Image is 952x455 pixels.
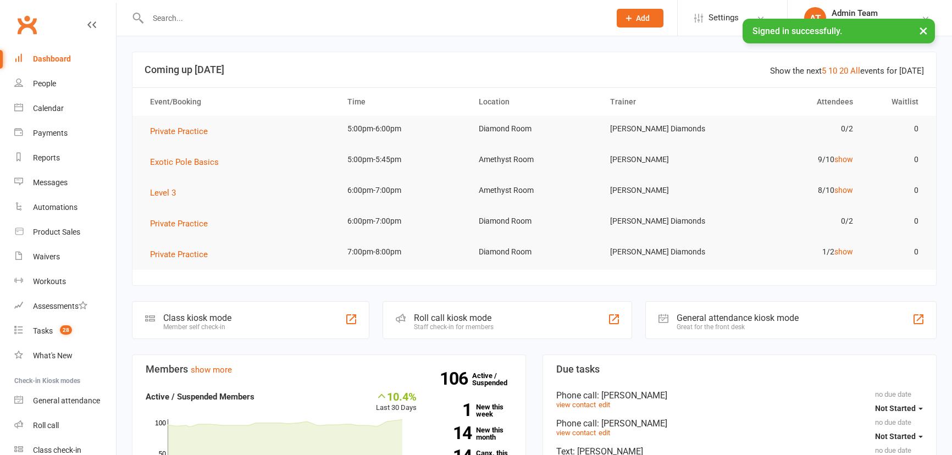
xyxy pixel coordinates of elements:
[875,432,916,441] span: Not Started
[414,313,494,323] div: Roll call kiosk mode
[822,66,826,76] a: 5
[600,88,732,116] th: Trainer
[140,88,337,116] th: Event/Booking
[556,401,596,409] a: view contact
[600,116,732,142] td: [PERSON_NAME] Diamonds
[469,208,600,234] td: Diamond Room
[14,294,116,319] a: Assessments
[145,10,602,26] input: Search...
[469,88,600,116] th: Location
[33,277,66,286] div: Workouts
[150,217,215,230] button: Private Practice
[472,364,521,395] a: 106Active / Suspended
[863,116,929,142] td: 0
[163,313,231,323] div: Class kiosk mode
[617,9,663,27] button: Add
[376,390,417,414] div: Last 30 Days
[469,177,600,203] td: Amethyst Room
[732,147,863,173] td: 9/10
[150,219,208,229] span: Private Practice
[433,402,472,418] strong: 1
[337,177,469,203] td: 6:00pm-7:00pm
[14,146,116,170] a: Reports
[469,147,600,173] td: Amethyst Room
[556,418,923,429] div: Phone call
[14,121,116,146] a: Payments
[150,186,184,199] button: Level 3
[556,390,923,401] div: Phone call
[33,446,81,454] div: Class check-in
[597,418,667,429] span: : [PERSON_NAME]
[150,249,208,259] span: Private Practice
[33,203,78,212] div: Automations
[914,19,933,42] button: ×
[14,71,116,96] a: People
[834,247,853,256] a: show
[832,18,885,28] div: Diamond Dance
[600,177,732,203] td: [PERSON_NAME]
[863,208,929,234] td: 0
[150,125,215,138] button: Private Practice
[600,239,732,265] td: [PERSON_NAME] Diamonds
[33,396,100,405] div: General attendance
[33,252,60,261] div: Waivers
[597,390,667,401] span: : [PERSON_NAME]
[709,5,739,30] span: Settings
[752,26,842,36] span: Signed in successfully.
[14,47,116,71] a: Dashboard
[863,177,929,203] td: 0
[14,389,116,413] a: General attendance kiosk mode
[33,302,87,310] div: Assessments
[150,188,176,198] span: Level 3
[804,7,826,29] div: AT
[14,269,116,294] a: Workouts
[33,54,71,63] div: Dashboard
[556,364,923,375] h3: Due tasks
[863,239,929,265] td: 0
[834,155,853,164] a: show
[414,323,494,331] div: Staff check-in for members
[14,170,116,195] a: Messages
[433,426,512,441] a: 14New this month
[732,208,863,234] td: 0/2
[677,323,799,331] div: Great for the front desk
[33,351,73,360] div: What's New
[469,116,600,142] td: Diamond Room
[14,220,116,245] a: Product Sales
[33,153,60,162] div: Reports
[146,364,512,375] h3: Members
[191,365,232,375] a: show more
[636,14,650,23] span: Add
[834,186,853,195] a: show
[150,126,208,136] span: Private Practice
[14,96,116,121] a: Calendar
[14,343,116,368] a: What's New
[13,11,41,38] a: Clubworx
[150,156,226,169] button: Exotic Pole Basics
[145,64,924,75] h3: Coming up [DATE]
[33,104,64,113] div: Calendar
[875,426,923,446] button: Not Started
[600,147,732,173] td: [PERSON_NAME]
[875,398,923,418] button: Not Started
[150,248,215,261] button: Private Practice
[433,425,472,441] strong: 14
[337,208,469,234] td: 6:00pm-7:00pm
[150,157,219,167] span: Exotic Pole Basics
[337,147,469,173] td: 5:00pm-5:45pm
[850,66,860,76] a: All
[863,88,929,116] th: Waitlist
[599,401,610,409] a: edit
[337,88,469,116] th: Time
[839,66,848,76] a: 20
[146,392,254,402] strong: Active / Suspended Members
[14,319,116,343] a: Tasks 28
[863,147,929,173] td: 0
[875,404,916,413] span: Not Started
[33,178,68,187] div: Messages
[14,195,116,220] a: Automations
[732,88,863,116] th: Attendees
[33,129,68,137] div: Payments
[770,64,924,77] div: Show the next events for [DATE]
[832,8,885,18] div: Admin Team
